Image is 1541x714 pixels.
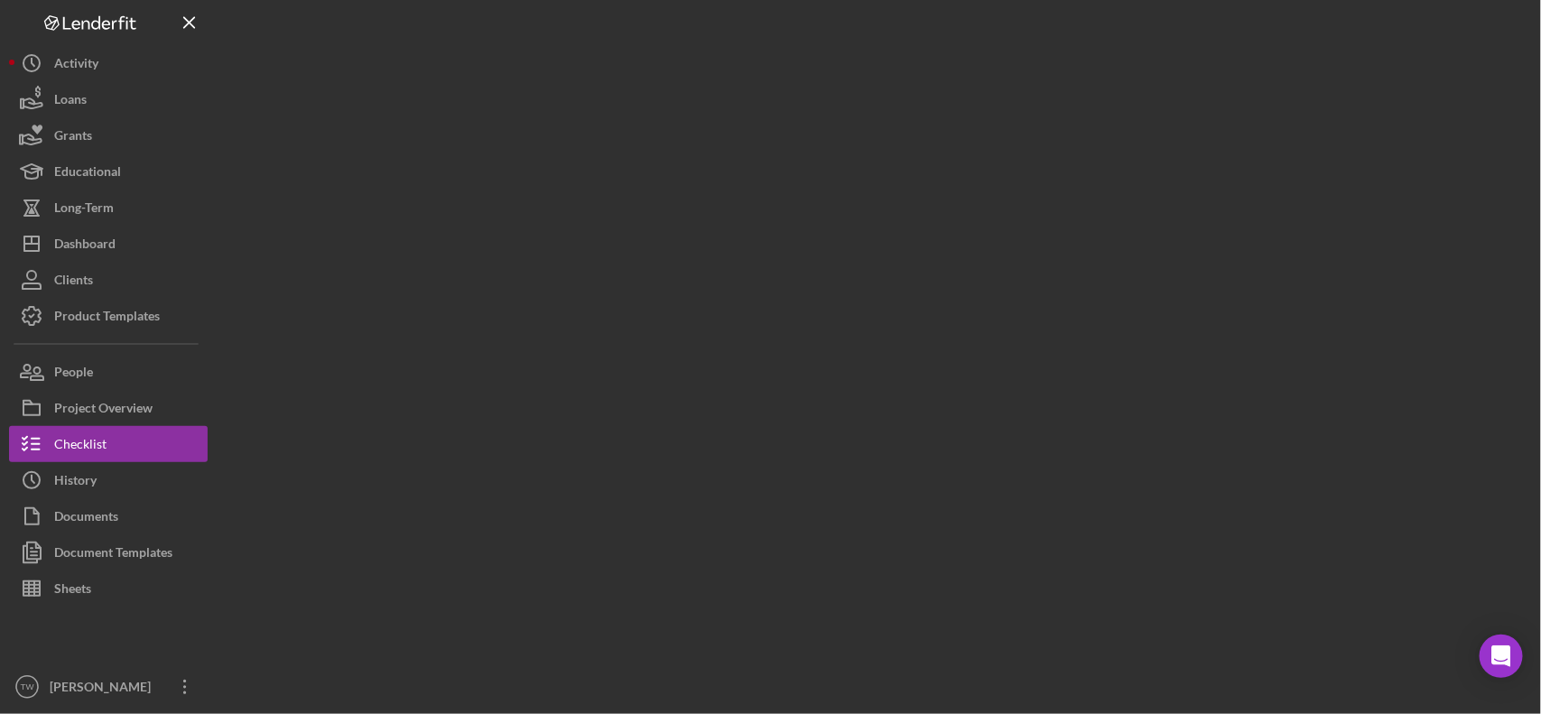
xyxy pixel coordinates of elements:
button: Sheets [9,570,208,607]
div: Project Overview [54,390,153,431]
button: Product Templates [9,298,208,334]
text: TW [21,682,35,692]
div: Long-Term [54,190,114,230]
button: Clients [9,262,208,298]
div: Sheets [54,570,91,611]
div: Dashboard [54,226,116,266]
div: Loans [54,81,87,122]
div: Grants [54,117,92,158]
button: Long-Term [9,190,208,226]
button: Loans [9,81,208,117]
button: Checklist [9,426,208,462]
button: Educational [9,153,208,190]
div: Clients [54,262,93,302]
div: [PERSON_NAME] [45,669,162,709]
div: Educational [54,153,121,194]
div: Product Templates [54,298,160,338]
div: Open Intercom Messenger [1480,635,1523,678]
button: Dashboard [9,226,208,262]
button: People [9,354,208,390]
button: Activity [9,45,208,81]
div: History [54,462,97,503]
button: History [9,462,208,498]
button: TW[PERSON_NAME] [9,669,208,705]
div: Checklist [54,426,107,467]
button: Grants [9,117,208,153]
button: Document Templates [9,534,208,570]
div: Documents [54,498,118,539]
button: Documents [9,498,208,534]
div: Activity [54,45,98,86]
div: Document Templates [54,534,172,575]
button: Project Overview [9,390,208,426]
div: People [54,354,93,394]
